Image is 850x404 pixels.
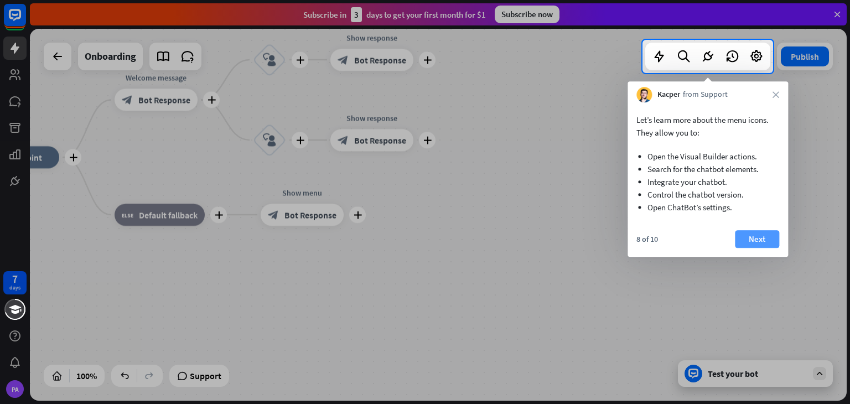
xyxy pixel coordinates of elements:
li: Search for the chatbot elements. [647,163,768,175]
span: Kacper [657,89,680,100]
span: from Support [683,89,728,100]
button: Next [735,230,779,248]
li: Control the chatbot version. [647,188,768,201]
div: 8 of 10 [636,234,658,244]
li: Open ChatBot’s settings. [647,201,768,214]
i: close [773,91,779,98]
p: Let’s learn more about the menu icons. They allow you to: [636,113,779,139]
li: Integrate your chatbot. [647,175,768,188]
li: Open the Visual Builder actions. [647,150,768,163]
button: Open LiveChat chat widget [9,4,42,38]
